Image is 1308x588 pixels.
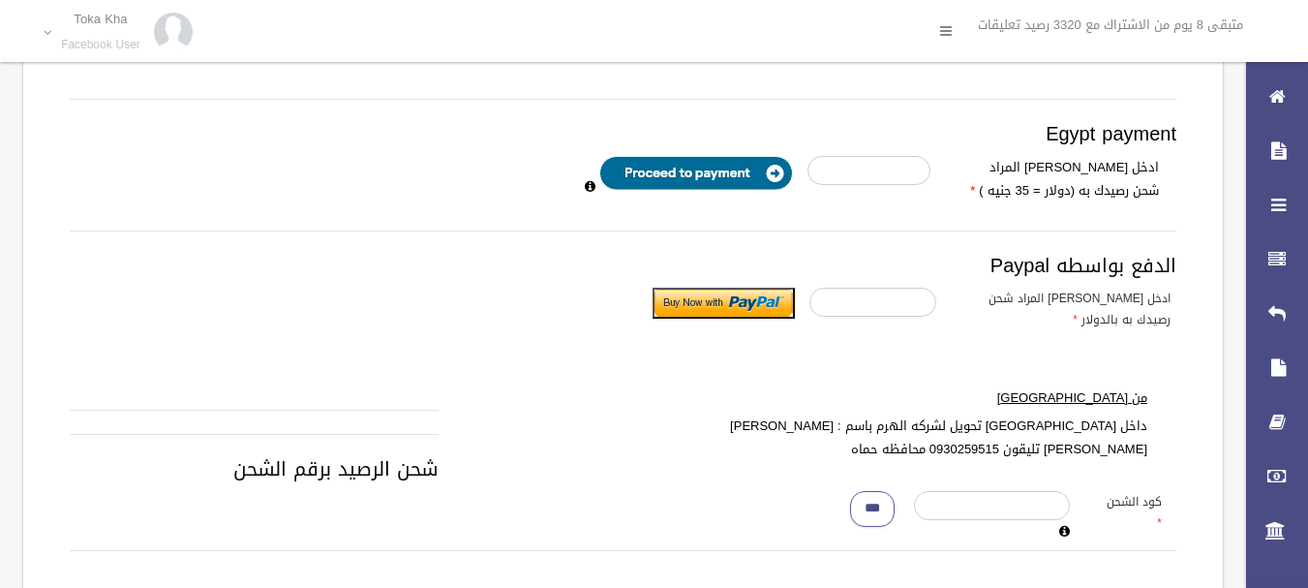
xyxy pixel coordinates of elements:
[70,255,1176,276] h3: الدفع بواسطه Paypal
[951,288,1185,330] label: ادخل [PERSON_NAME] المراد شحن رصيدك به بالدولار
[70,123,1176,144] h3: Egypt payment
[653,288,795,319] input: Submit
[61,38,140,52] small: Facebook User
[70,458,1176,480] h3: شحن الرصيد برقم الشحن
[154,13,193,51] img: 84628273_176159830277856_972693363922829312_n.jpg
[689,415,1162,461] label: داخل [GEOGRAPHIC_DATA] تحويل لشركه الهرم باسم : [PERSON_NAME] [PERSON_NAME] تليقون 0930259515 محا...
[945,156,1173,202] label: ادخل [PERSON_NAME] المراد شحن رصيدك به (دولار = 35 جنيه )
[689,387,1162,410] label: من [GEOGRAPHIC_DATA]
[1084,491,1176,534] label: كود الشحن
[61,12,140,26] p: Toka Kha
